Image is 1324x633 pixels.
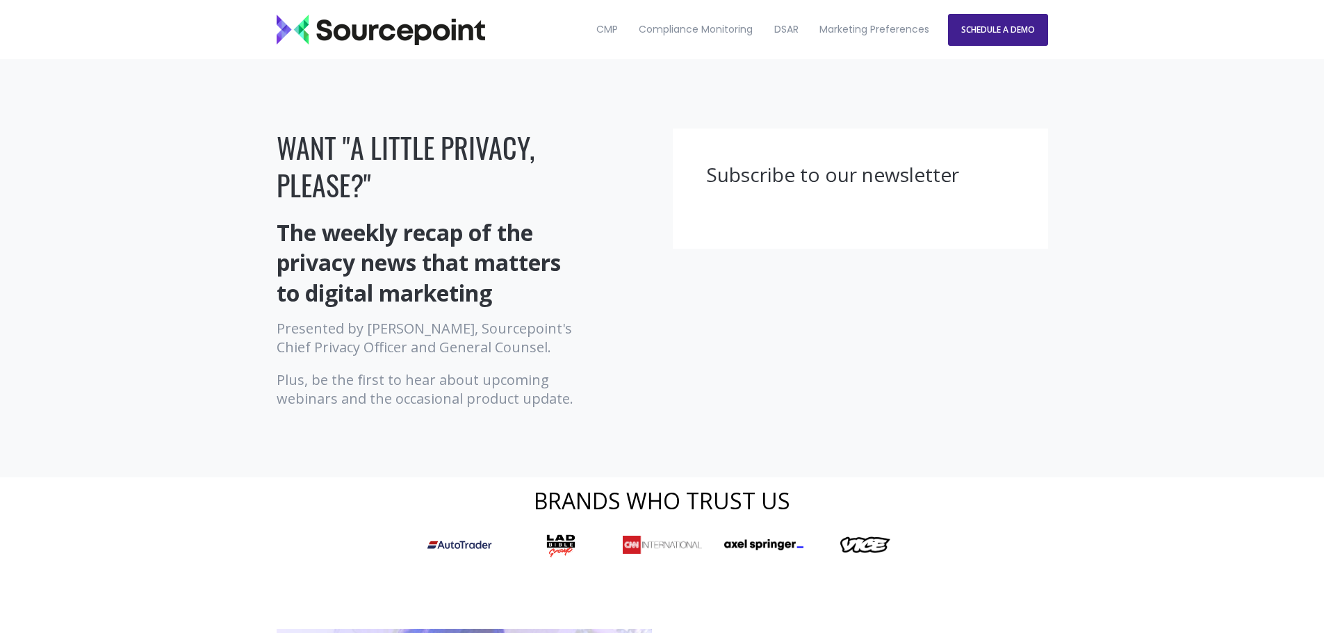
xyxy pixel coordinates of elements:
[277,129,586,204] h1: WANT "A LITTLE PRIVACY, PLEASE?"
[521,530,600,559] img: ladbible-edit-1
[948,14,1048,46] a: SCHEDULE A DEMO
[826,534,905,556] img: vice-edit-2
[277,319,586,356] p: Presented by [PERSON_NAME], Sourcepoint's Chief Privacy Officer and General Counsel.
[277,15,485,45] img: Sourcepoint_logo_black_transparent (2)-2
[277,370,586,408] p: Plus, be the first to hear about upcoming webinars and the occasional product update.
[706,162,1015,188] h3: Subscribe to our newsletter
[420,534,499,555] img: Autotrader
[277,217,561,307] strong: The weekly recap of the privacy news that matters to digital marketing
[623,536,702,554] img: CNN_International_Logo_RGB
[724,539,803,550] img: AxelSpringer_Logo_long_Black-Ink_sRGB-e1646755349276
